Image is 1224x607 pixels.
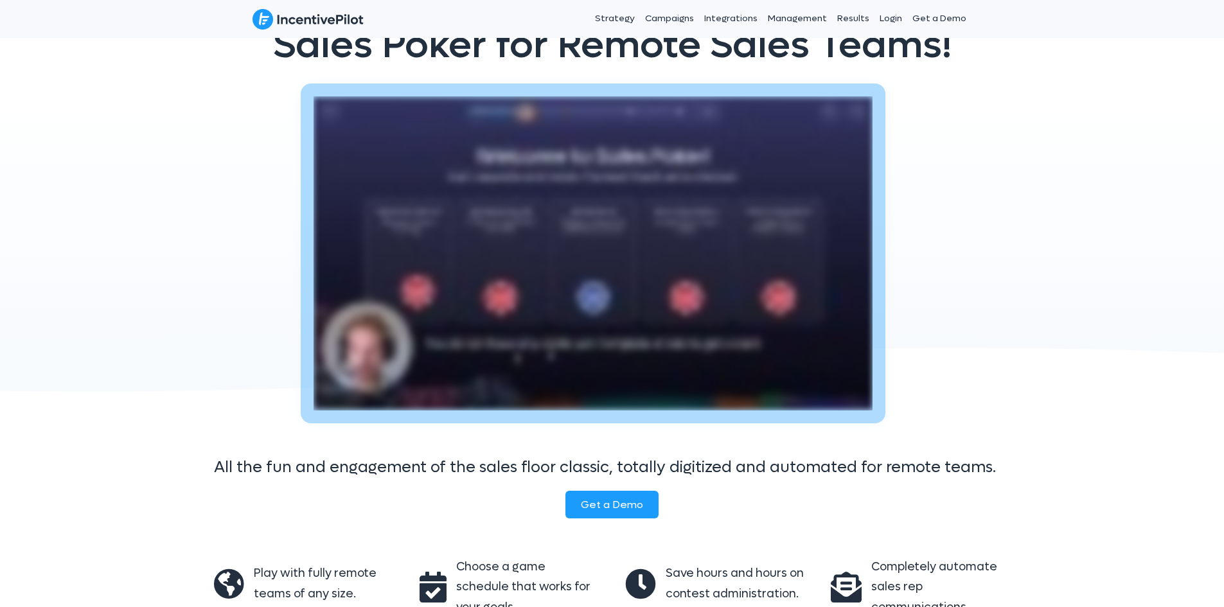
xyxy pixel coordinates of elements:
[763,3,832,35] a: Management
[502,3,972,35] nav: Header Menu
[666,563,805,604] p: Save hours and hours on contest administration.
[581,498,643,511] span: Get a Demo
[253,8,364,30] img: IncentivePilot
[254,563,394,604] p: Play with fully remote teams of any size.
[273,20,952,70] span: Sales Poker for Remote Sales Teams!
[874,3,907,35] a: Login
[640,3,699,35] a: Campaigns
[214,455,1011,480] p: All the fun and engagement of the sales floor classic, totally digitized and automated for remote...
[565,491,659,518] a: Get a Demo
[907,3,971,35] a: Get a Demo
[832,3,874,35] a: Results
[699,3,763,35] a: Integrations
[590,3,640,35] a: Strategy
